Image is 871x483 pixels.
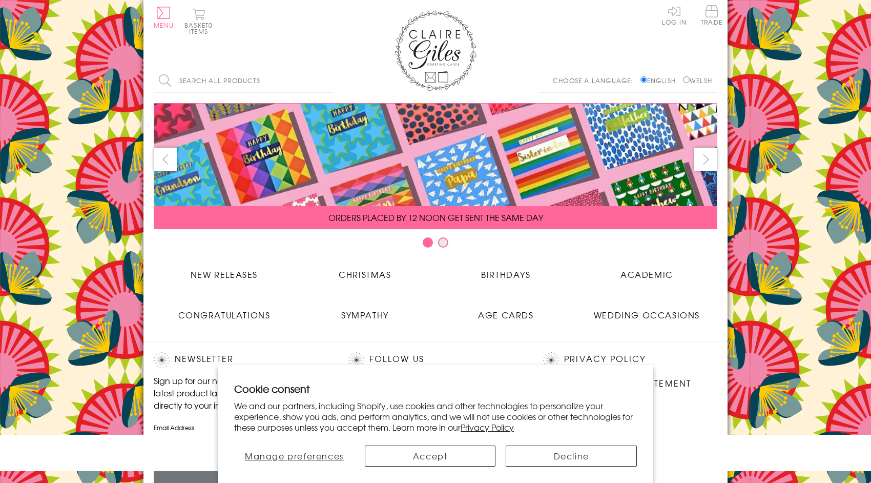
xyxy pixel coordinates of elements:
p: Sign up for our newsletter to receive the latest product launches, news and offers directly to yo... [154,374,328,411]
span: ORDERS PLACED BY 12 NOON GET SENT THE SAME DAY [328,211,543,224]
button: Menu [154,7,174,28]
span: Age Cards [478,309,533,321]
span: 0 items [189,21,213,36]
label: English [640,76,681,85]
p: We and our partners, including Shopify, use cookies and other technologies to personalize your ex... [234,400,637,432]
input: Search all products [154,69,333,92]
h2: Follow Us [348,352,523,368]
span: Menu [154,21,174,30]
p: Choose a language: [553,76,638,85]
input: Welsh [683,76,690,83]
button: prev [154,148,177,171]
div: Carousel Pagination [154,237,717,253]
a: Privacy Policy [461,421,514,433]
a: Wedding Occasions [576,301,717,321]
span: Congratulations [178,309,271,321]
label: Email Address [154,423,328,432]
h2: Cookie consent [234,381,637,396]
a: Age Cards [435,301,576,321]
span: Trade [701,5,722,25]
span: Wedding Occasions [594,309,700,321]
span: Birthdays [481,268,530,280]
span: Christmas [339,268,391,280]
button: Decline [506,446,637,467]
button: Manage preferences [234,446,355,467]
button: Carousel Page 2 [438,237,448,248]
button: Basket0 items [184,8,213,34]
a: Academic [576,260,717,280]
a: Trade [701,5,722,27]
span: Sympathy [341,309,389,321]
label: Welsh [683,76,712,85]
button: Accept [365,446,496,467]
a: Christmas [295,260,435,280]
a: Birthdays [435,260,576,280]
a: Log In [662,5,687,25]
img: Claire Giles Greetings Cards [395,10,476,91]
input: English [640,76,647,83]
input: Search [323,69,333,92]
button: next [694,148,717,171]
a: Sympathy [295,301,435,321]
a: New Releases [154,260,295,280]
h2: Newsletter [154,352,328,368]
button: Carousel Page 1 (Current Slide) [423,237,433,248]
span: New Releases [191,268,258,280]
a: Congratulations [154,301,295,321]
a: Privacy Policy [564,352,646,366]
span: Manage preferences [245,450,344,462]
span: Academic [620,268,673,280]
